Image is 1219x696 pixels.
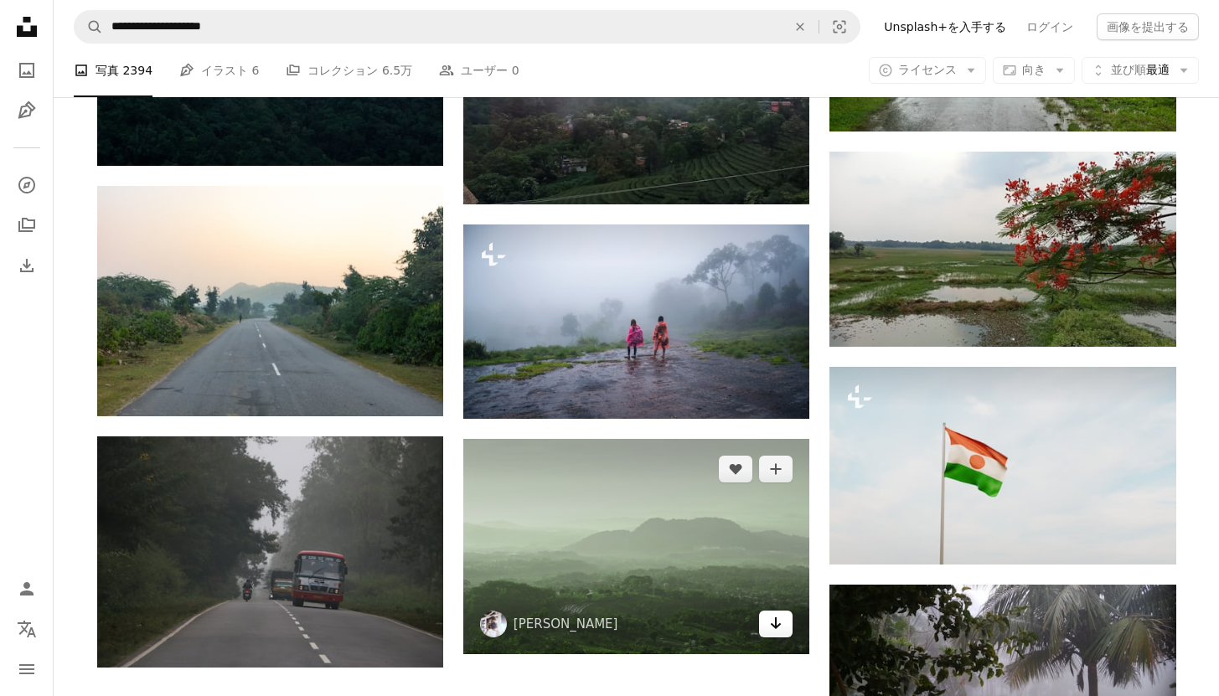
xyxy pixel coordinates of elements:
a: コレクション 6.5万 [286,44,412,97]
button: コレクションに追加する [759,456,793,482]
a: レインコートウォーキング旅行の冒険とカップルの観光客は、熱帯雨林の自然。旅行自然、旅行リラックス、旅行タイ、梅雨、幸せ、ロマンチック。 [463,314,809,329]
span: ライセンス [898,63,957,76]
button: ビジュアル検索 [819,11,860,43]
img: 野原の真ん中に赤い花を咲かせる木 [829,152,1175,346]
button: Unsplashで検索する [75,11,103,43]
a: 昼間の木々に覆われた山の航空写真 [463,539,809,554]
img: 昼間の木々に覆われた山の航空写真 [463,439,809,654]
span: 並び順 [1111,63,1146,76]
button: 言語 [10,612,44,646]
a: 探す [10,168,44,202]
img: Ariv Kurniawanのプロフィールを見る [480,611,507,637]
a: 写真 [10,54,44,87]
button: 並び順最適 [1082,57,1199,84]
img: 空の背景に風になびく旗 [829,367,1175,565]
span: 6.5万 [382,61,412,80]
a: イラスト [10,94,44,127]
span: 6 [252,61,260,80]
a: 道路を走るオートバイとバス [97,544,443,559]
button: 画像を提出する [1097,13,1199,40]
form: サイト内でビジュアルを探す [74,10,860,44]
a: 木々や茂みに囲まれた空の道 [97,293,443,308]
a: 昼間の緑のヤシの木 [829,674,1175,689]
a: ログイン / 登録する [10,572,44,606]
a: Unsplash+を入手する [874,13,1016,40]
button: ライセンス [869,57,986,84]
a: [PERSON_NAME] [514,616,618,632]
a: ログイン [1016,13,1083,40]
a: ダウンロード履歴 [10,249,44,282]
a: ダウンロード [759,611,793,637]
a: イラスト 6 [179,44,259,97]
span: 0 [512,61,519,80]
img: レインコートウォーキング旅行の冒険とカップルの観光客は、熱帯雨林の自然。旅行自然、旅行リラックス、旅行タイ、梅雨、幸せ、ロマンチック。 [463,224,809,419]
a: ホーム — Unsplash [10,10,44,47]
a: 空の背景に風になびく旗 [829,457,1175,472]
span: 最適 [1111,62,1170,79]
a: 野原の真ん中に赤い花を咲かせる木 [829,241,1175,256]
button: 全てクリア [782,11,819,43]
span: 向き [1022,63,1046,76]
button: メニュー [10,652,44,686]
a: コレクション [10,209,44,242]
button: 向き [993,57,1075,84]
button: いいね！ [719,456,752,482]
img: 道路を走るオートバイとバス [97,436,443,667]
a: ユーザー 0 [439,44,519,97]
img: 木々や茂みに囲まれた空の道 [97,186,443,416]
